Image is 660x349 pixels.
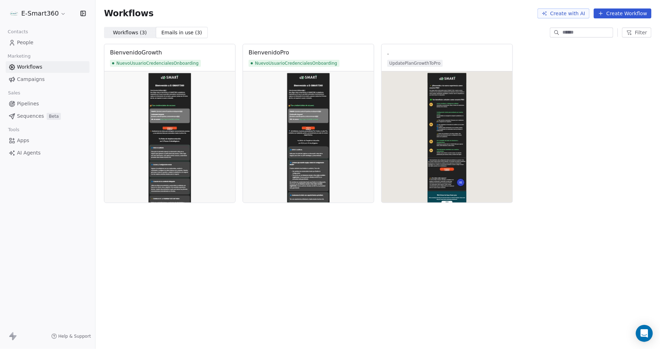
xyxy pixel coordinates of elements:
a: Workflows [6,61,89,73]
img: Preview [104,71,235,203]
button: Filter [622,28,652,37]
div: BienvenidoGrowth [110,48,162,57]
span: Apps [17,137,29,144]
span: Workflows [17,63,42,71]
a: Help & Support [51,333,91,339]
span: Sales [5,88,23,98]
span: AI Agents [17,149,41,157]
span: Campaigns [17,76,45,83]
span: NuevoUsuarioCredencialesOnboarding [110,60,201,67]
a: Campaigns [6,74,89,85]
img: Preview [243,71,374,203]
button: Create Workflow [594,8,652,18]
div: . [387,48,389,57]
span: NuevoUsuarioCredencialesOnboarding [249,60,340,67]
img: -.png [10,9,18,18]
div: BienvenidoPro [249,48,289,57]
span: Beta [47,113,61,120]
span: Pipelines [17,100,39,107]
a: SequencesBeta [6,110,89,122]
div: Open Intercom Messenger [636,325,653,342]
span: Tools [5,124,22,135]
button: Create with AI [538,8,590,18]
span: People [17,39,34,46]
span: Help & Support [58,333,91,339]
img: Preview [382,71,513,203]
a: AI Agents [6,147,89,159]
button: E-Smart360 [8,7,68,19]
span: Filter [635,29,647,36]
a: Pipelines [6,98,89,110]
span: Marketing [5,51,34,62]
span: Sequences [17,112,44,120]
span: Contacts [5,27,31,37]
span: E-Smart360 [21,9,59,18]
span: Workflows [104,8,154,18]
a: Apps [6,135,89,146]
span: UpdatePlanGrowthToPro [387,60,443,67]
a: People [6,37,89,48]
span: Workflows ( 3 ) [113,29,147,36]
